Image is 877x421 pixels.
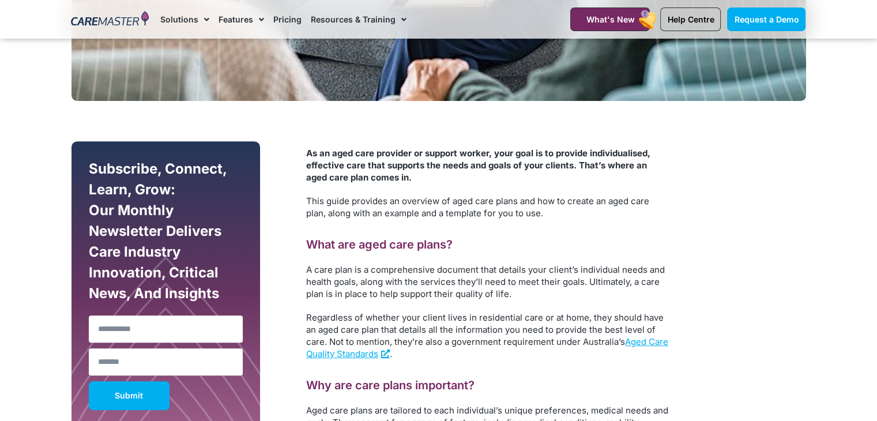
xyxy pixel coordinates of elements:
[306,148,650,183] strong: As an aged care provider or support worker, your goal is to provide individualised, effective car...
[306,336,668,359] a: Aged Care Quality Standards
[71,11,149,28] img: CareMaster Logo
[727,7,806,31] a: Request a Demo
[570,7,650,31] a: What's New
[660,7,721,31] a: Help Centre
[89,381,170,410] button: Submit
[306,264,669,300] p: A care plan is a comprehensive document that details your client’s individual needs and health go...
[115,393,143,399] span: Submit
[734,14,799,24] span: Request a Demo
[667,14,714,24] span: Help Centre
[586,14,634,24] span: What's New
[306,378,669,393] h2: Why are care plans important?
[306,195,669,219] p: This guide provides an overview of aged care plans and how to create an aged care plan, along wit...
[306,311,669,360] p: Regardless of whether your client lives in residential care or at home, they should have an aged ...
[86,159,246,310] div: Subscribe, Connect, Learn, Grow: Our Monthly Newsletter Delivers Care Industry Innovation, Critic...
[306,237,669,252] h2: What are aged care plans?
